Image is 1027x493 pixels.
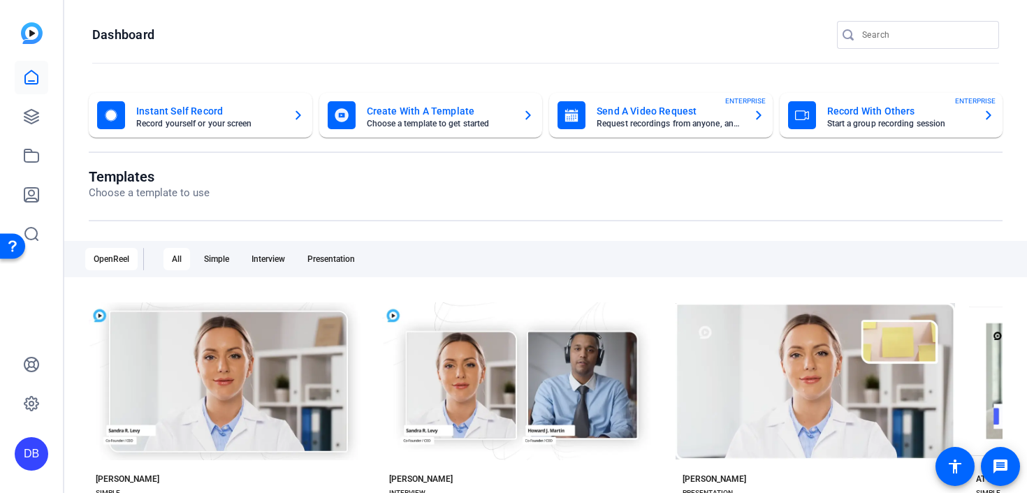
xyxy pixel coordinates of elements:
[92,27,154,43] h1: Dashboard
[683,473,746,485] div: [PERSON_NAME]
[15,437,48,471] div: DB
[136,119,282,128] mat-card-subtitle: Record yourself or your screen
[319,93,543,138] button: Create With A TemplateChoose a template to get started
[89,185,210,201] p: Choose a template to use
[367,119,512,128] mat-card-subtitle: Choose a template to get started
[947,458,963,475] mat-icon: accessibility
[89,93,312,138] button: Instant Self RecordRecord yourself or your screen
[21,22,43,44] img: blue-gradient.svg
[597,103,742,119] mat-card-title: Send A Video Request
[96,473,159,485] div: [PERSON_NAME]
[780,93,1003,138] button: Record With OthersStart a group recording sessionENTERPRISE
[827,119,973,128] mat-card-subtitle: Start a group recording session
[976,473,1009,485] div: ATTICUS
[163,248,190,270] div: All
[597,119,742,128] mat-card-subtitle: Request recordings from anyone, anywhere
[862,27,988,43] input: Search
[955,96,996,106] span: ENTERPRISE
[549,93,773,138] button: Send A Video RequestRequest recordings from anyone, anywhereENTERPRISE
[196,248,238,270] div: Simple
[367,103,512,119] mat-card-title: Create With A Template
[389,473,453,485] div: [PERSON_NAME]
[299,248,363,270] div: Presentation
[243,248,293,270] div: Interview
[85,248,138,270] div: OpenReel
[136,103,282,119] mat-card-title: Instant Self Record
[725,96,766,106] span: ENTERPRISE
[992,458,1009,475] mat-icon: message
[89,168,210,185] h1: Templates
[827,103,973,119] mat-card-title: Record With Others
